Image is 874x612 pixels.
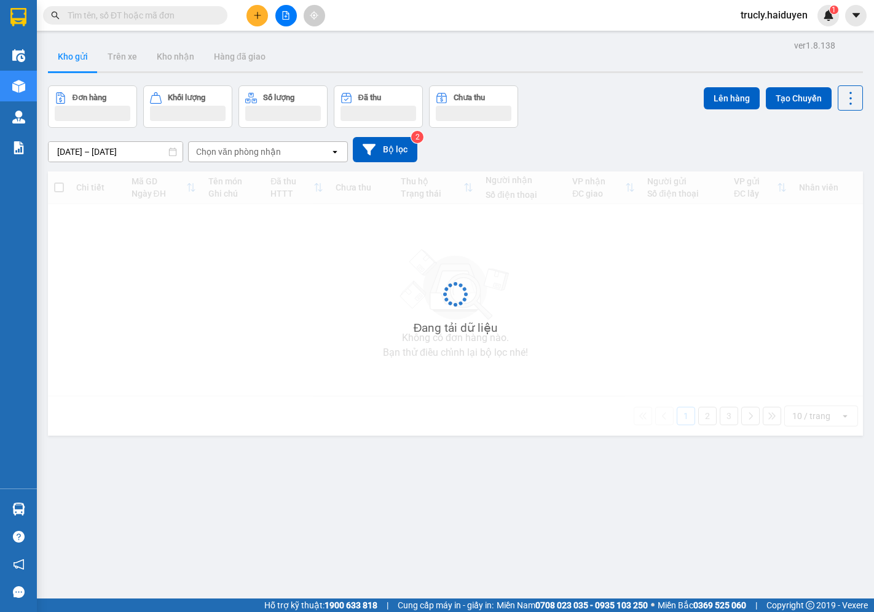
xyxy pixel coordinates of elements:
[51,11,60,20] span: search
[497,598,648,612] span: Miền Nam
[12,141,25,154] img: solution-icon
[330,147,340,157] svg: open
[325,600,377,610] strong: 1900 633 818
[48,85,137,128] button: Đơn hàng
[766,87,832,109] button: Tạo Chuyến
[281,11,290,20] span: file-add
[334,85,423,128] button: Đã thu
[832,6,836,14] span: 1
[358,93,381,102] div: Đã thu
[794,39,835,52] div: ver 1.8.138
[411,131,423,143] sup: 2
[12,80,25,93] img: warehouse-icon
[73,93,106,102] div: Đơn hàng
[429,85,518,128] button: Chưa thu
[10,8,26,26] img: logo-vxr
[12,111,25,124] img: warehouse-icon
[731,7,817,23] span: trucly.haiduyen
[168,93,205,102] div: Khối lượng
[196,146,281,158] div: Chọn văn phòng nhận
[851,10,862,21] span: caret-down
[12,49,25,62] img: warehouse-icon
[353,137,417,162] button: Bộ lọc
[704,87,760,109] button: Lên hàng
[845,5,867,26] button: caret-down
[238,85,328,128] button: Số lượng
[143,85,232,128] button: Khối lượng
[246,5,268,26] button: plus
[13,586,25,598] span: message
[304,5,325,26] button: aim
[13,559,25,570] span: notification
[263,93,294,102] div: Số lượng
[275,5,297,26] button: file-add
[147,42,204,71] button: Kho nhận
[12,503,25,516] img: warehouse-icon
[98,42,147,71] button: Trên xe
[755,598,757,612] span: |
[48,42,98,71] button: Kho gửi
[13,531,25,543] span: question-circle
[651,603,655,608] span: ⚪️
[693,600,746,610] strong: 0369 525 060
[204,42,275,71] button: Hàng đã giao
[414,319,498,337] div: Đang tải dữ liệu
[253,11,262,20] span: plus
[658,598,746,612] span: Miền Bắc
[398,598,494,612] span: Cung cấp máy in - giấy in:
[387,598,388,612] span: |
[806,601,814,610] span: copyright
[49,142,183,162] input: Select a date range.
[68,9,213,22] input: Tìm tên, số ĐT hoặc mã đơn
[535,600,648,610] strong: 0708 023 035 - 0935 103 250
[310,11,318,20] span: aim
[830,6,838,14] sup: 1
[823,10,834,21] img: icon-new-feature
[264,598,377,612] span: Hỗ trợ kỹ thuật:
[454,93,485,102] div: Chưa thu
